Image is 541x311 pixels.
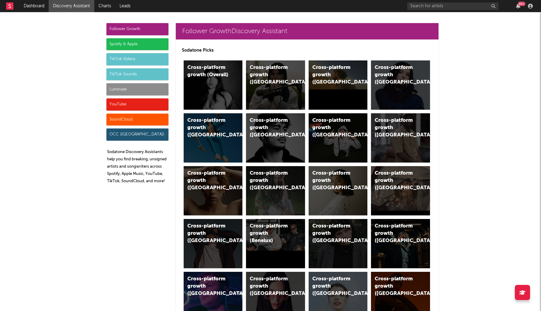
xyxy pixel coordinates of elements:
div: Follower Growth [106,23,168,35]
div: Cross-platform growth ([GEOGRAPHIC_DATA]) [375,223,416,244]
p: Sodatone Discovery Assistants help you find breaking, unsigned artists and songwriters across Spo... [107,149,168,185]
div: Spotify & Apple [106,38,168,50]
a: Cross-platform growth ([GEOGRAPHIC_DATA]) [309,219,368,268]
div: Cross-platform growth ([GEOGRAPHIC_DATA]) [250,170,291,192]
a: Cross-platform growth ([GEOGRAPHIC_DATA]) [371,166,430,215]
div: TikTok Videos [106,53,168,65]
div: Cross-platform growth ([GEOGRAPHIC_DATA]) [312,170,354,192]
a: Cross-platform growth ([GEOGRAPHIC_DATA]) [246,166,305,215]
a: Cross-platform growth (Overall) [184,60,243,110]
div: Cross-platform growth ([GEOGRAPHIC_DATA]) [312,223,354,244]
button: 99+ [516,4,520,9]
div: YouTube [106,98,168,111]
div: Cross-platform growth ([GEOGRAPHIC_DATA]) [187,223,229,244]
div: Cross-platform growth ([GEOGRAPHIC_DATA]) [375,64,416,86]
div: Cross-platform growth ([GEOGRAPHIC_DATA]) [187,275,229,297]
a: Cross-platform growth ([GEOGRAPHIC_DATA]) [309,166,368,215]
div: Cross-platform growth ([GEOGRAPHIC_DATA]) [187,170,229,192]
p: Sodatone Picks [182,47,432,54]
a: Cross-platform growth ([GEOGRAPHIC_DATA]) [246,60,305,110]
div: Cross-platform growth ([GEOGRAPHIC_DATA]) [375,275,416,297]
a: Cross-platform growth ([GEOGRAPHIC_DATA]) [184,166,243,215]
a: Follower GrowthDiscovery Assistant [176,23,439,39]
div: Cross-platform growth ([GEOGRAPHIC_DATA]/GSA) [312,117,354,139]
div: SoundCloud [106,114,168,126]
div: Cross-platform growth ([GEOGRAPHIC_DATA]) [250,117,291,139]
div: Cross-platform growth ([GEOGRAPHIC_DATA]) [187,117,229,139]
a: Cross-platform growth (Benelux) [246,219,305,268]
div: Cross-platform growth (Benelux) [250,223,291,244]
div: Cross-platform growth ([GEOGRAPHIC_DATA]) [375,117,416,139]
a: Cross-platform growth ([GEOGRAPHIC_DATA]) [246,113,305,162]
div: Cross-platform growth ([GEOGRAPHIC_DATA]) [312,275,354,297]
a: Cross-platform growth ([GEOGRAPHIC_DATA]) [184,219,243,268]
div: Cross-platform growth (Overall) [187,64,229,79]
div: 99 + [518,2,525,6]
div: Cross-platform growth ([GEOGRAPHIC_DATA]) [250,64,291,86]
div: Luminate [106,83,168,95]
div: Cross-platform growth ([GEOGRAPHIC_DATA]) [250,275,291,297]
a: Cross-platform growth ([GEOGRAPHIC_DATA]) [184,113,243,162]
a: Cross-platform growth ([GEOGRAPHIC_DATA]) [371,219,430,268]
div: Cross-platform growth ([GEOGRAPHIC_DATA]) [375,170,416,192]
a: Cross-platform growth ([GEOGRAPHIC_DATA]) [371,113,430,162]
div: OCC ([GEOGRAPHIC_DATA]) [106,128,168,141]
a: Cross-platform growth ([GEOGRAPHIC_DATA]/GSA) [309,113,368,162]
a: Cross-platform growth ([GEOGRAPHIC_DATA]) [371,60,430,110]
div: Cross-platform growth ([GEOGRAPHIC_DATA]) [312,64,354,86]
a: Cross-platform growth ([GEOGRAPHIC_DATA]) [309,60,368,110]
div: TikTok Sounds [106,68,168,80]
input: Search for artists [407,2,498,10]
